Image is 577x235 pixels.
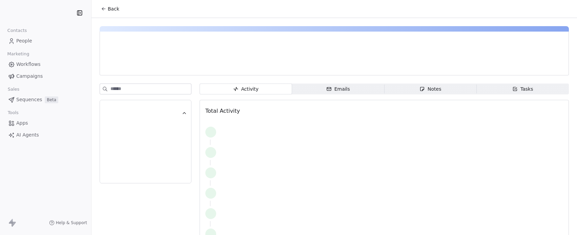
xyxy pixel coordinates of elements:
[4,49,32,59] span: Marketing
[5,108,21,118] span: Tools
[97,3,123,15] button: Back
[16,73,43,80] span: Campaigns
[5,71,86,82] a: Campaigns
[512,86,533,93] div: Tasks
[49,220,87,225] a: Help & Support
[5,94,86,105] a: SequencesBeta
[326,86,350,93] div: Emails
[5,129,86,141] a: AI Agents
[108,5,119,12] span: Back
[16,120,28,127] span: Apps
[16,37,32,44] span: People
[16,96,42,103] span: Sequences
[5,117,86,129] a: Apps
[56,220,87,225] span: Help & Support
[5,59,86,70] a: Workflows
[4,25,30,36] span: Contacts
[45,96,58,103] span: Beta
[16,131,39,139] span: AI Agents
[205,108,240,114] span: Total Activity
[5,84,22,94] span: Sales
[16,61,41,68] span: Workflows
[419,86,441,93] div: Notes
[5,35,86,47] a: People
